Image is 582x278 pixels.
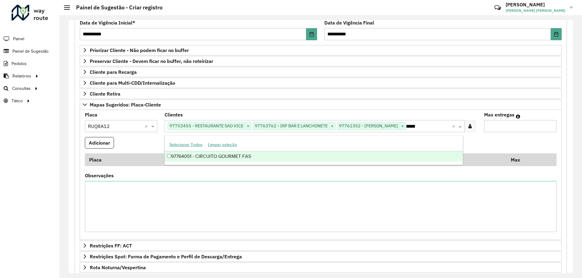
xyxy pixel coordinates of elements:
button: Choose Date [551,28,562,40]
div: Mapas Sugeridos: Placa-Cliente [80,110,562,240]
span: 97763762 - IRP BAR E LANCHONETE [253,122,329,129]
label: Data de Vigência Inicial [80,19,135,26]
h2: Painel de Sugestão - Criar registro [70,4,162,11]
a: Mapas Sugeridos: Placa-Cliente [80,100,562,110]
a: Contato Rápido [491,1,504,14]
span: Painel [13,36,24,42]
a: Priorizar Cliente - Não podem ficar no buffer [80,45,562,55]
span: Restrições FF: ACT [90,243,132,248]
button: Limpar seleção [205,140,240,149]
button: Choose Date [306,28,317,40]
span: × [329,123,335,130]
span: Painel de Sugestão [12,48,48,54]
label: Clientes [165,111,183,118]
span: 97761352 - [PERSON_NAME] [337,122,400,129]
a: Cliente para Multi-CDD/Internalização [80,78,562,88]
span: × [400,123,406,130]
button: Adicionar [85,137,114,149]
span: Clear all [452,123,457,130]
button: Selecionar Todos [167,140,205,149]
span: Pedidos [12,61,27,67]
span: 97753455 - RESTAURANTE SAO VICE [168,122,245,129]
a: Restrições FF: ACT [80,240,562,251]
span: Relatórios [12,73,31,79]
span: Rota Noturna/Vespertina [90,265,146,270]
label: Max entregas [484,111,514,118]
label: Observações [85,172,114,179]
span: Tático [12,98,23,104]
span: Cliente Retira [90,91,120,96]
span: Restrições Spot: Forma de Pagamento e Perfil de Descarga/Entrega [90,254,242,259]
label: Placa [85,111,97,118]
span: Cliente para Multi-CDD/Internalização [90,80,175,85]
span: Priorizar Cliente - Não podem ficar no buffer [90,48,189,53]
span: Consultas [12,85,31,92]
a: Cliente Retira [80,89,562,99]
th: Max [507,153,531,166]
ng-dropdown-panel: Options list [164,135,463,165]
span: Mapas Sugeridos: Placa-Cliente [90,102,161,107]
span: Preservar Cliente - Devem ficar no buffer, não roteirizar [90,59,213,64]
span: Cliente para Recarga [90,70,137,74]
a: Cliente para Recarga [80,67,562,77]
span: Clear all [145,123,150,130]
a: Preservar Cliente - Devem ficar no buffer, não roteirizar [80,56,562,66]
span: [PERSON_NAME] [PERSON_NAME] [506,8,565,13]
a: Rota Noturna/Vespertina [80,262,562,273]
a: Restrições Spot: Forma de Pagamento e Perfil de Descarga/Entrega [80,251,562,262]
em: Máximo de clientes que serão colocados na mesma rota com os clientes informados [516,114,520,119]
th: Placa [85,153,166,166]
div: 97764051 - CIRCUITO GOURMET FAS [165,151,463,162]
h3: [PERSON_NAME] [506,2,565,8]
span: × [245,123,251,130]
label: Data de Vigência Final [324,19,374,26]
